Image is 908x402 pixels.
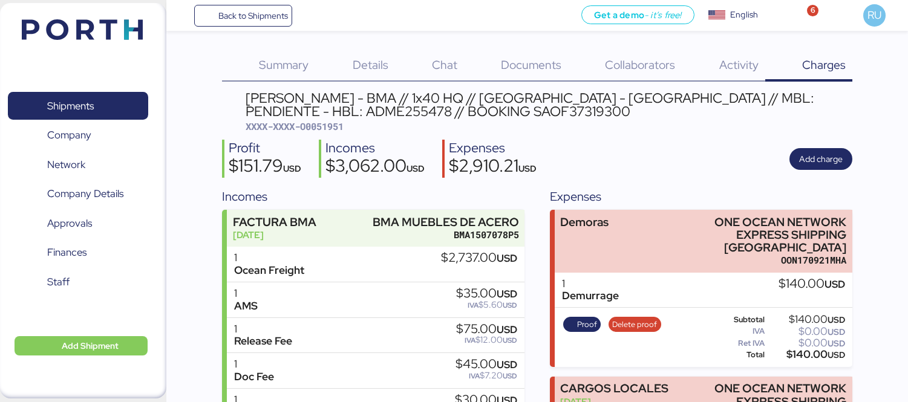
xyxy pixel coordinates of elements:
[675,216,847,254] div: ONE OCEAN NETWORK EXPRESS SHIPPING [GEOGRAPHIC_DATA]
[441,251,517,265] div: $2,737.00
[767,315,845,324] div: $140.00
[563,317,601,332] button: Proof
[789,148,852,170] button: Add charge
[675,254,847,267] div: OON170921MHA
[222,187,524,206] div: Incomes
[799,152,843,166] span: Add charge
[8,180,148,208] a: Company Details
[714,351,765,359] div: Total
[218,8,288,23] span: Back to Shipments
[246,91,852,118] div: [PERSON_NAME] - BMA // 1x40 HQ // [GEOGRAPHIC_DATA] - [GEOGRAPHIC_DATA] // MBL: PENDIENTE - HBL: ...
[8,92,148,120] a: Shipments
[174,5,194,26] button: Menu
[233,216,316,229] div: FACTURA BMA
[828,314,845,325] span: USD
[497,287,517,300] span: USD
[503,336,517,345] span: USD
[828,338,845,349] span: USD
[456,371,517,380] div: $7.20
[246,120,344,132] span: XXXX-XXXX-O0051951
[432,57,457,73] span: Chat
[469,371,480,381] span: IVA
[518,163,537,174] span: USD
[15,336,148,355] button: Add Shipment
[325,140,425,157] div: Incomes
[234,323,292,336] div: 1
[234,371,274,383] div: Doc Fee
[456,287,517,300] div: $35.00
[449,140,537,157] div: Expenses
[47,185,123,203] span: Company Details
[47,273,70,291] span: Staff
[456,358,517,371] div: $45.00
[234,300,258,313] div: AMS
[8,268,148,296] a: Staff
[779,277,845,291] div: $140.00
[456,323,517,336] div: $75.00
[497,251,517,265] span: USD
[562,277,619,290] div: 1
[353,57,388,73] span: Details
[560,382,668,395] div: CARGOS LOCALES
[47,126,91,144] span: Company
[577,318,597,331] span: Proof
[456,336,517,345] div: $12.00
[828,349,845,360] span: USD
[802,57,846,73] span: Charges
[456,300,517,310] div: $5.60
[229,157,301,178] div: $151.79
[8,209,148,237] a: Approvals
[719,57,759,73] span: Activity
[767,327,845,336] div: $0.00
[730,8,758,21] div: English
[283,163,301,174] span: USD
[465,336,475,345] span: IVA
[714,316,765,324] div: Subtotal
[612,318,657,331] span: Delete proof
[605,57,675,73] span: Collaborators
[714,327,765,336] div: IVA
[8,122,148,149] a: Company
[62,339,119,353] span: Add Shipment
[229,140,301,157] div: Profit
[503,371,517,381] span: USD
[47,156,85,173] span: Network
[767,350,845,359] div: $140.00
[234,251,304,264] div: 1
[767,339,845,348] div: $0.00
[407,163,425,174] span: USD
[562,290,619,302] div: Demurrage
[867,7,881,23] span: RU
[373,229,519,241] div: BMA1507078P5
[194,5,293,27] a: Back to Shipments
[497,323,517,336] span: USD
[233,229,316,241] div: [DATE]
[503,300,517,310] span: USD
[550,187,852,206] div: Expenses
[234,335,292,348] div: Release Fee
[501,57,561,73] span: Documents
[497,358,517,371] span: USD
[468,300,478,310] span: IVA
[609,317,661,332] button: Delete proof
[373,216,519,229] div: BMA MUEBLES DE ACERO
[714,339,765,348] div: Ret IVA
[449,157,537,178] div: $2,910.21
[47,244,87,261] span: Finances
[325,157,425,178] div: $3,062.00
[8,151,148,178] a: Network
[47,97,94,115] span: Shipments
[234,264,304,277] div: Ocean Freight
[828,326,845,337] span: USD
[825,277,845,291] span: USD
[259,57,309,73] span: Summary
[234,287,258,300] div: 1
[47,215,92,232] span: Approvals
[8,239,148,267] a: Finances
[234,358,274,371] div: 1
[560,216,609,229] div: Demoras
